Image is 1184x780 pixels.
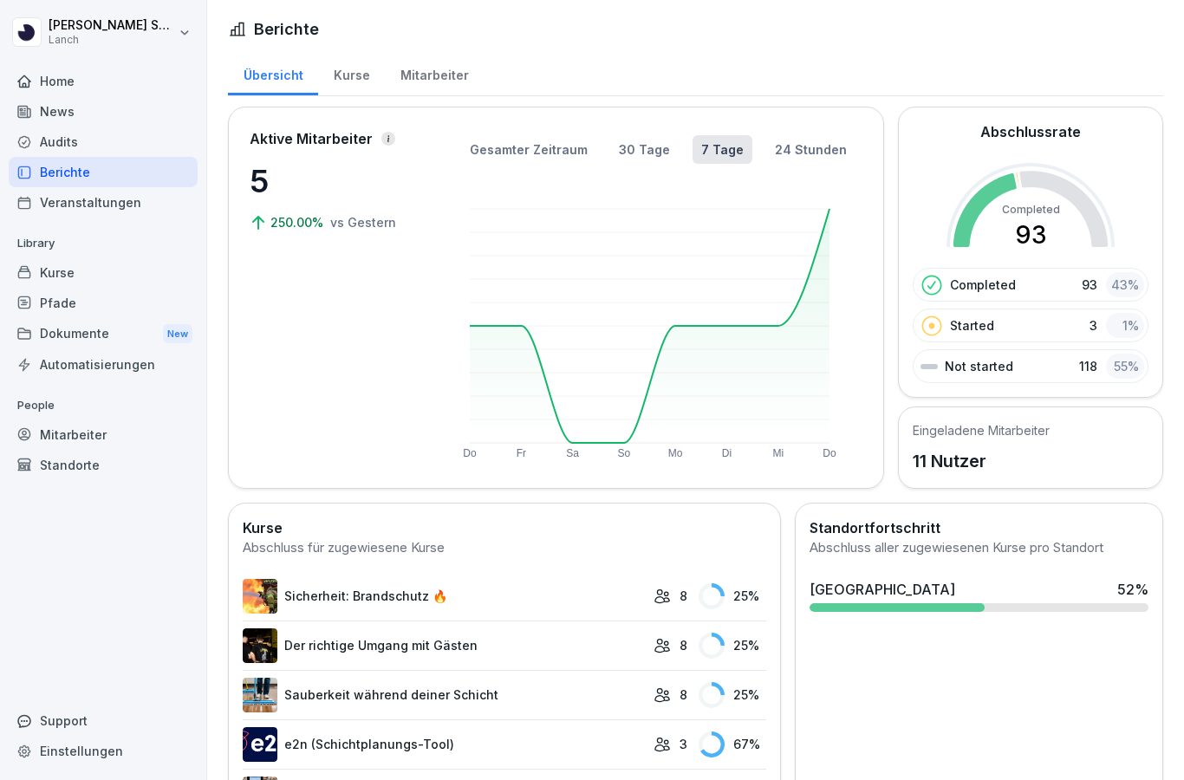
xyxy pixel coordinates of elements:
[9,736,198,766] a: Einstellungen
[9,419,198,450] a: Mitarbeiter
[49,34,175,46] p: Lanch
[9,96,198,127] a: News
[9,157,198,187] a: Berichte
[766,135,855,164] button: 24 Stunden
[9,318,198,350] a: DokumenteNew
[772,447,784,459] text: Mi
[610,135,679,164] button: 30 Tage
[1090,316,1097,335] p: 3
[9,127,198,157] a: Audits
[9,318,198,350] div: Dokumente
[722,447,732,459] text: Di
[913,448,1050,474] p: 11 Nutzer
[243,678,277,712] img: mbzv0a1adexohu9durq61vss.png
[517,447,526,459] text: Fr
[243,538,766,558] div: Abschluss für zugewiesene Kurse
[680,735,687,753] p: 3
[1079,357,1097,375] p: 118
[693,135,752,164] button: 7 Tage
[243,678,645,712] a: Sauberkeit während deiner Schicht
[9,392,198,419] p: People
[250,128,373,149] p: Aktive Mitarbeiter
[680,686,687,704] p: 8
[243,628,645,663] a: Der richtige Umgang mit Gästen
[330,213,396,231] p: vs Gestern
[9,187,198,218] a: Veranstaltungen
[680,636,687,654] p: 8
[680,587,687,605] p: 8
[163,324,192,344] div: New
[49,18,175,33] p: [PERSON_NAME] Schrader
[980,121,1081,142] h2: Abschlussrate
[1106,272,1144,297] div: 43 %
[566,447,579,459] text: Sa
[9,66,198,96] a: Home
[1106,313,1144,338] div: 1 %
[1082,276,1097,294] p: 93
[668,447,683,459] text: Mo
[9,230,198,257] p: Library
[385,51,484,95] a: Mitarbeiter
[243,517,766,538] h2: Kurse
[1106,354,1144,379] div: 55 %
[699,682,766,708] div: 25 %
[243,579,277,614] img: zzov6v7ntk26bk7mur8pz9wg.png
[9,288,198,318] a: Pfade
[913,421,1050,439] h5: Eingeladene Mitarbeiter
[9,705,198,736] div: Support
[243,727,645,762] a: e2n (Schichtplanungs-Tool)
[270,213,327,231] p: 250.00%
[9,257,198,288] a: Kurse
[810,579,955,600] div: [GEOGRAPHIC_DATA]
[250,158,423,205] p: 5
[318,51,385,95] a: Kurse
[243,727,277,762] img: y8a23ikgwxkm7t4y1vyswmuw.png
[463,447,477,459] text: Do
[254,17,319,41] h1: Berichte
[243,628,277,663] img: exccdt3swefehl83oodrhcfl.png
[9,349,198,380] a: Automatisierungen
[243,579,645,614] a: Sicherheit: Brandschutz 🔥
[699,633,766,659] div: 25 %
[810,538,1148,558] div: Abschluss aller zugewiesenen Kurse pro Standort
[228,51,318,95] a: Übersicht
[618,447,631,459] text: So
[461,135,596,164] button: Gesamter Zeitraum
[9,450,198,480] a: Standorte
[810,517,1148,538] h2: Standortfortschritt
[945,357,1013,375] p: Not started
[950,276,1016,294] p: Completed
[699,583,766,609] div: 25 %
[950,316,994,335] p: Started
[699,731,766,757] div: 67 %
[1117,579,1148,600] div: 52 %
[803,572,1155,619] a: [GEOGRAPHIC_DATA]52%
[823,447,836,459] text: Do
